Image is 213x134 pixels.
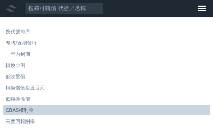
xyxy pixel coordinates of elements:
[3,51,210,58] li: 一年內到期
[3,105,210,115] a: CBAS權利金
[3,73,210,80] li: 低收盤價
[3,62,210,69] li: 轉換比例
[3,49,210,59] a: 一年內到期
[3,83,210,93] a: 轉換價值接近百元
[3,27,210,36] a: 按代號排序
[3,107,210,114] li: CBAS權利金
[3,60,210,70] a: 轉換比例
[3,84,210,91] li: 轉換價值接近百元
[3,39,210,46] li: 即將/近期發行
[3,95,210,102] li: 低轉換溢價
[3,28,210,35] li: 按代號排序
[3,38,210,48] a: 即將/近期發行
[3,72,210,81] a: 低收盤價
[3,94,210,104] a: 低轉換溢價
[3,118,210,125] li: 高賣回報酬率
[25,2,104,14] input: 搜尋可轉債 代號／名稱
[3,116,210,126] a: 高賣回報酬率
